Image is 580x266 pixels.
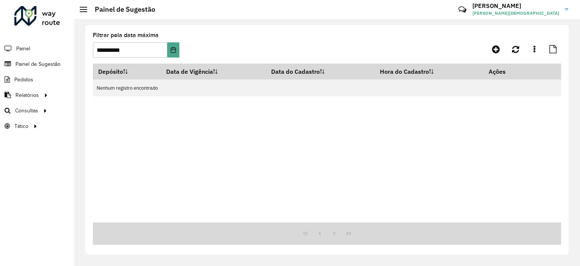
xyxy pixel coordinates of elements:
span: Tático [14,122,28,130]
th: Data do Cadastro [266,64,375,79]
h3: [PERSON_NAME] [472,2,559,9]
td: Nenhum registro encontrado [93,79,561,96]
span: Relatórios [15,91,39,99]
h2: Painel de Sugestão [87,5,155,14]
th: Ações [484,64,529,79]
th: Depósito [93,64,161,79]
button: Choose Date [167,42,179,58]
span: Pedidos [14,76,33,84]
a: Contato Rápido [454,2,470,18]
span: Painel [16,45,30,53]
span: Painel de Sugestão [15,60,60,68]
label: Filtrar pela data máxima [93,31,159,40]
th: Hora do Cadastro [375,64,484,79]
th: Data de Vigência [161,64,266,79]
span: Consultas [15,107,38,115]
span: [PERSON_NAME][DEMOGRAPHIC_DATA] [472,10,559,17]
